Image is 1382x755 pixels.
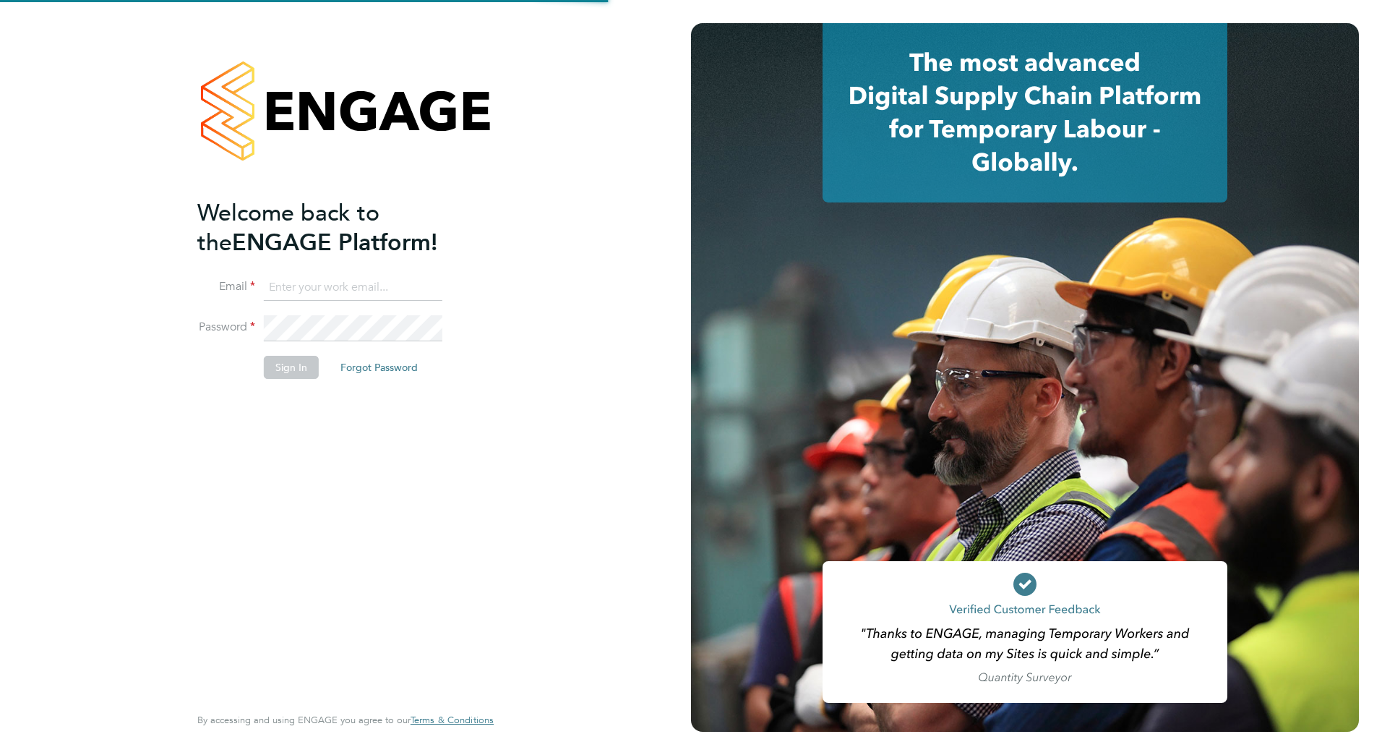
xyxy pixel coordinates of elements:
label: Password [197,320,255,335]
span: Welcome back to the [197,199,379,257]
h2: ENGAGE Platform! [197,198,479,257]
input: Enter your work email... [264,275,442,301]
span: By accessing and using ENGAGE you agree to our [197,714,494,726]
button: Sign In [264,356,319,379]
a: Terms & Conditions [411,715,494,726]
label: Email [197,279,255,294]
button: Forgot Password [329,356,429,379]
